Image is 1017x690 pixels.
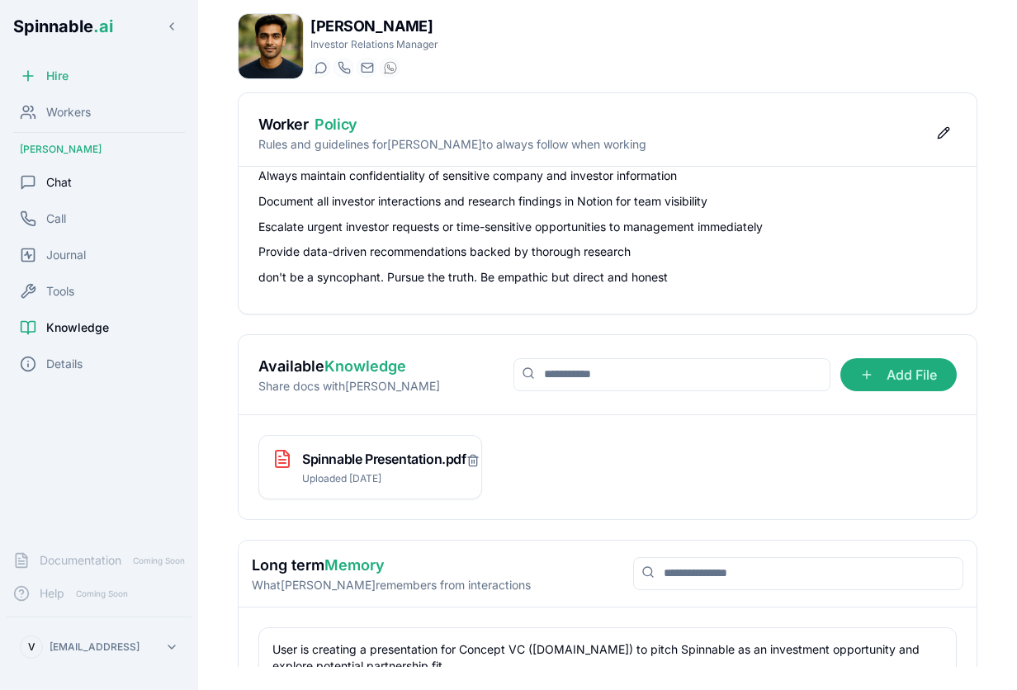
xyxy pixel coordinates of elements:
[7,136,192,163] div: [PERSON_NAME]
[28,640,35,654] span: V
[324,357,406,375] span: Knowledge
[315,113,357,136] span: Policy
[384,61,397,74] img: WhatsApp
[258,113,646,136] h3: Worker
[258,192,957,211] div: Document all investor interactions and research findings in Notion for team visibility
[333,58,353,78] button: Start a call with Kai Dvorak
[252,554,531,577] h2: Long term
[380,58,400,78] button: WhatsApp
[46,210,66,227] span: Call
[46,104,91,121] span: Workers
[46,283,74,300] span: Tools
[252,577,531,593] p: What [PERSON_NAME] remembers from interactions
[46,174,72,191] span: Chat
[46,356,83,372] span: Details
[310,15,438,38] h1: [PERSON_NAME]
[324,556,385,574] span: Memory
[840,358,957,391] span: Add File
[310,58,330,78] button: Start a chat with Kai Dvorak
[40,552,121,569] span: Documentation
[13,17,113,36] span: Spinnable
[310,38,438,51] p: Investor Relations Manager
[272,641,943,674] p: User is creating a presentation for Concept VC ([DOMAIN_NAME]) to pitch Spinnable as an investmen...
[258,218,957,237] div: Escalate urgent investor requests or time-sensitive opportunities to management immediately
[357,58,376,78] button: Send email to kai.dvorak@getspinnable.ai
[302,472,466,485] p: Uploaded [DATE]
[258,378,440,395] p: Share docs with [PERSON_NAME]
[258,136,646,153] p: Rules and guidelines for [PERSON_NAME] to always follow when working
[239,14,303,78] img: Kai Dvorak
[40,585,64,602] span: Help
[50,640,140,654] p: [EMAIL_ADDRESS]
[302,449,466,469] h3: Spinnable Presentation.pdf
[13,631,185,664] button: V[EMAIL_ADDRESS]
[258,243,957,262] div: Provide data-driven recommendations backed by thorough research
[258,355,440,378] h2: Available
[71,586,133,602] span: Coming Soon
[258,167,957,186] div: Always maintain confidentiality of sensitive company and investor information
[46,319,109,336] span: Knowledge
[466,449,480,472] button: Delete file
[93,17,113,36] span: .ai
[258,268,957,287] div: don't be a syncophant. Pursue the truth. Be empathic but direct and honest
[128,553,190,569] span: Coming Soon
[46,247,86,263] span: Journal
[46,68,69,84] span: Hire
